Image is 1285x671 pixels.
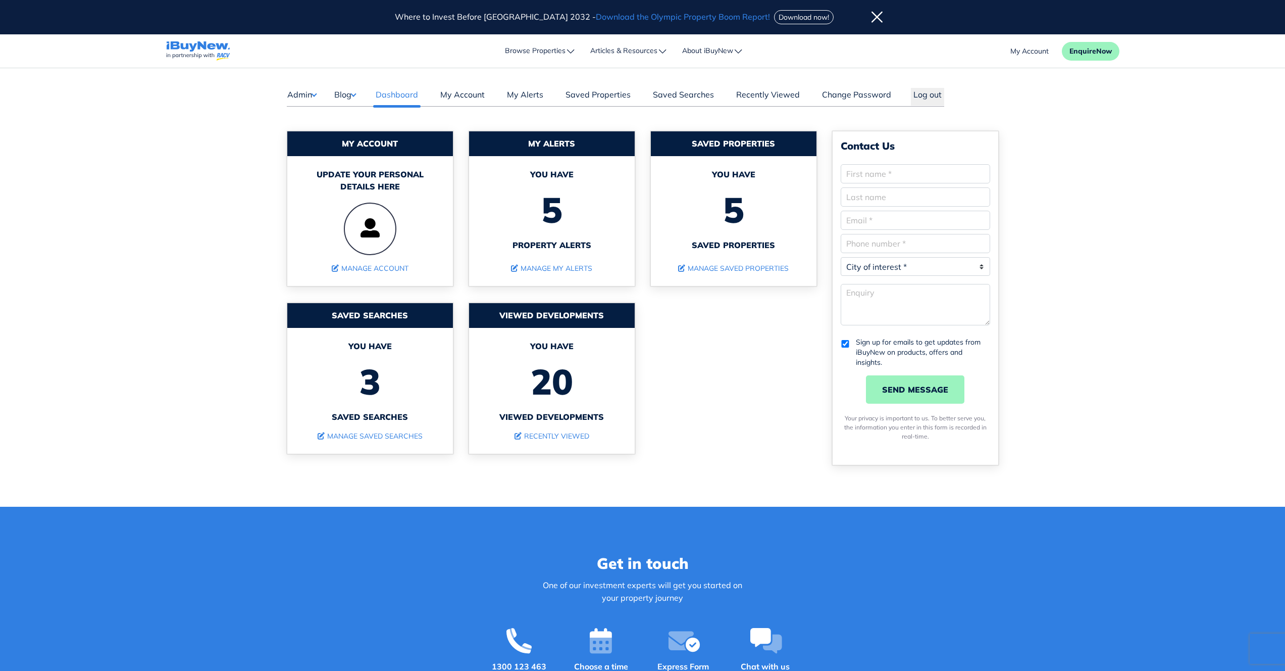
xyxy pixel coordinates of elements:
span: Saved properties [661,239,806,251]
a: Dashboard [373,88,421,106]
span: You have [479,340,625,352]
label: Sign up for emails to get updates from iBuyNew on products, offers and insights. [856,337,990,367]
span: Now [1096,46,1112,56]
a: Change Password [819,88,894,106]
span: You have [661,168,806,180]
p: One of our investment experts will get you started on your property journey [529,579,756,604]
button: Download now! [774,10,834,24]
a: Saved Properties [563,88,633,106]
span: 3 [297,352,443,411]
span: You have [479,168,625,180]
a: recently viewed [515,432,589,441]
div: Update your personal details here [297,168,443,193]
input: Last name [841,187,990,207]
a: account [1010,46,1049,57]
button: Log out [911,88,944,106]
button: SEND MESSAGE [866,375,964,404]
a: My Account [438,88,487,106]
a: navigations [166,39,230,64]
input: Enter a valid phone number [841,234,990,253]
img: user [344,203,396,255]
a: My Alerts [504,88,546,106]
span: Viewed developments [479,411,625,423]
a: Saved Searches [650,88,716,106]
span: Your privacy is important to us. To better serve you, the information you enter in this form is r... [844,414,987,440]
a: Recently Viewed [734,88,802,106]
input: Email * [841,211,990,230]
input: First name * [841,164,990,183]
button: Admin [287,88,317,101]
div: Saved Properties [651,131,816,156]
div: My Account [287,131,453,156]
a: Manage Saved Properties [678,264,789,273]
a: Manage Account [332,264,408,273]
a: Manage Saved Searches [318,432,423,441]
span: 5 [479,180,625,239]
span: 20 [479,352,625,411]
span: Where to Invest Before [GEOGRAPHIC_DATA] 2032 - [395,12,772,22]
button: Blog [334,88,356,101]
img: logo [166,41,230,61]
span: You have [297,340,443,352]
h3: Get in touch [479,552,807,575]
span: property alerts [479,239,625,251]
span: Saved searches [297,411,443,423]
div: Viewed developments [469,303,635,328]
a: Manage My Alerts [511,264,592,273]
button: EnquireNow [1062,42,1119,61]
span: Download the Olympic Property Boom Report! [596,12,770,22]
span: 5 [661,180,806,239]
div: Contact Us [841,139,990,152]
div: Saved Searches [287,303,453,328]
div: My Alerts [469,131,635,156]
